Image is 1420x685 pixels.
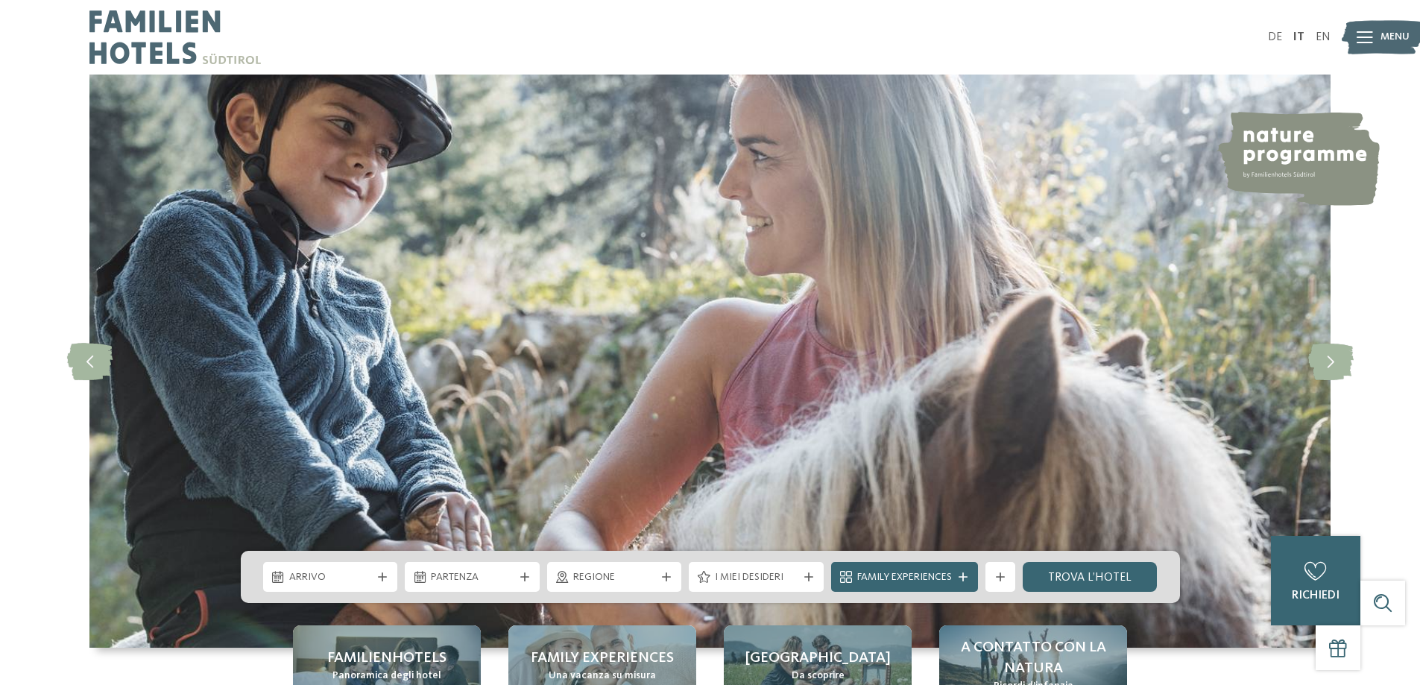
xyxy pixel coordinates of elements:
span: Family Experiences [857,570,952,585]
span: Familienhotels [327,648,446,669]
span: Una vacanza su misura [549,669,656,684]
a: IT [1293,31,1304,43]
span: Family experiences [531,648,674,669]
span: I miei desideri [715,570,798,585]
img: nature programme by Familienhotels Südtirol [1216,112,1380,206]
span: Da scoprire [792,669,845,684]
span: [GEOGRAPHIC_DATA] [745,648,891,669]
img: Family hotel Alto Adige: the happy family places! [89,75,1331,648]
span: A contatto con la natura [954,637,1112,679]
span: Partenza [431,570,514,585]
a: EN [1316,31,1331,43]
span: Regione [573,570,656,585]
span: richiedi [1292,590,1339,602]
span: Panoramica degli hotel [332,669,441,684]
span: Arrivo [289,570,372,585]
a: trova l’hotel [1023,562,1158,592]
span: Menu [1380,30,1410,45]
a: DE [1268,31,1282,43]
a: richiedi [1271,536,1360,625]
